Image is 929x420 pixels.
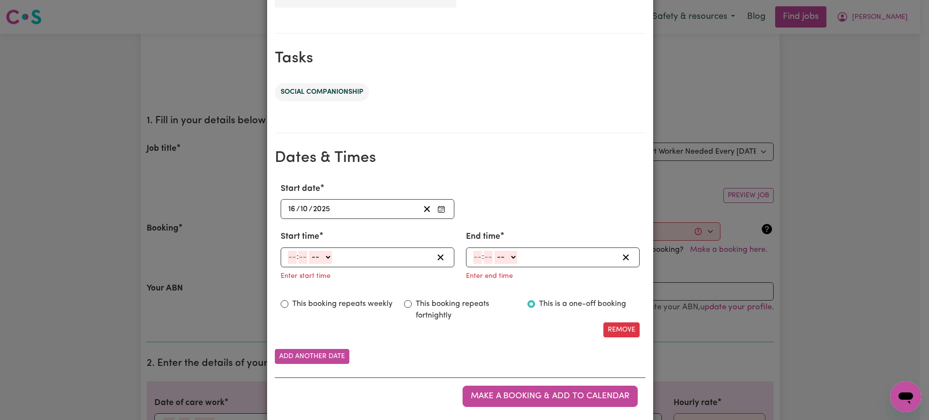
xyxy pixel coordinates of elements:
[473,251,482,264] input: --
[288,251,297,264] input: --
[482,253,484,261] span: :
[281,231,319,243] label: Start time
[313,203,331,216] input: ----
[466,271,513,282] p: Enter end time
[296,205,300,214] span: /
[275,83,369,101] li: Social companionship
[292,298,392,310] label: This booking repeats weekly
[309,205,313,214] span: /
[281,271,330,282] p: Enter start time
[471,392,629,400] span: Make a booking & add to calendar
[275,149,645,167] h2: Dates & Times
[463,386,638,407] button: Make a booking & add to calendar
[299,251,307,264] input: --
[275,349,349,364] button: Add another date
[435,203,448,216] button: Enter Start date
[288,203,296,216] input: --
[466,231,500,243] label: End time
[890,381,921,412] iframe: Button to launch messaging window
[297,253,299,261] span: :
[420,203,435,216] button: Clear Start date
[539,298,626,310] label: This is a one-off booking
[281,183,320,195] label: Start date
[603,322,640,337] button: Remove this date/time
[275,49,645,68] h2: Tasks
[300,203,309,216] input: --
[484,251,493,264] input: --
[416,298,516,321] label: This booking repeats fortnightly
